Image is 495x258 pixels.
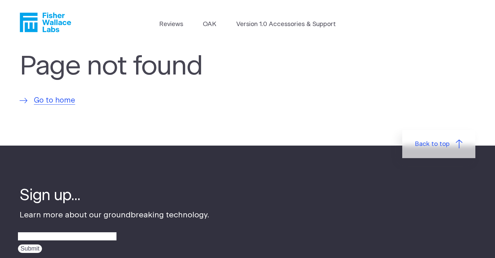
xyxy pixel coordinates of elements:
[18,244,42,253] input: Submit
[20,95,75,106] a: Go to home
[402,130,475,158] a: Back to top
[415,139,450,149] span: Back to top
[20,51,301,82] h1: Page not found
[20,13,71,32] a: Fisher Wallace
[236,20,336,29] a: Version 1.0 Accessories & Support
[203,20,216,29] a: OAK
[20,185,209,206] h4: Sign up...
[34,95,75,106] span: Go to home
[159,20,183,29] a: Reviews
